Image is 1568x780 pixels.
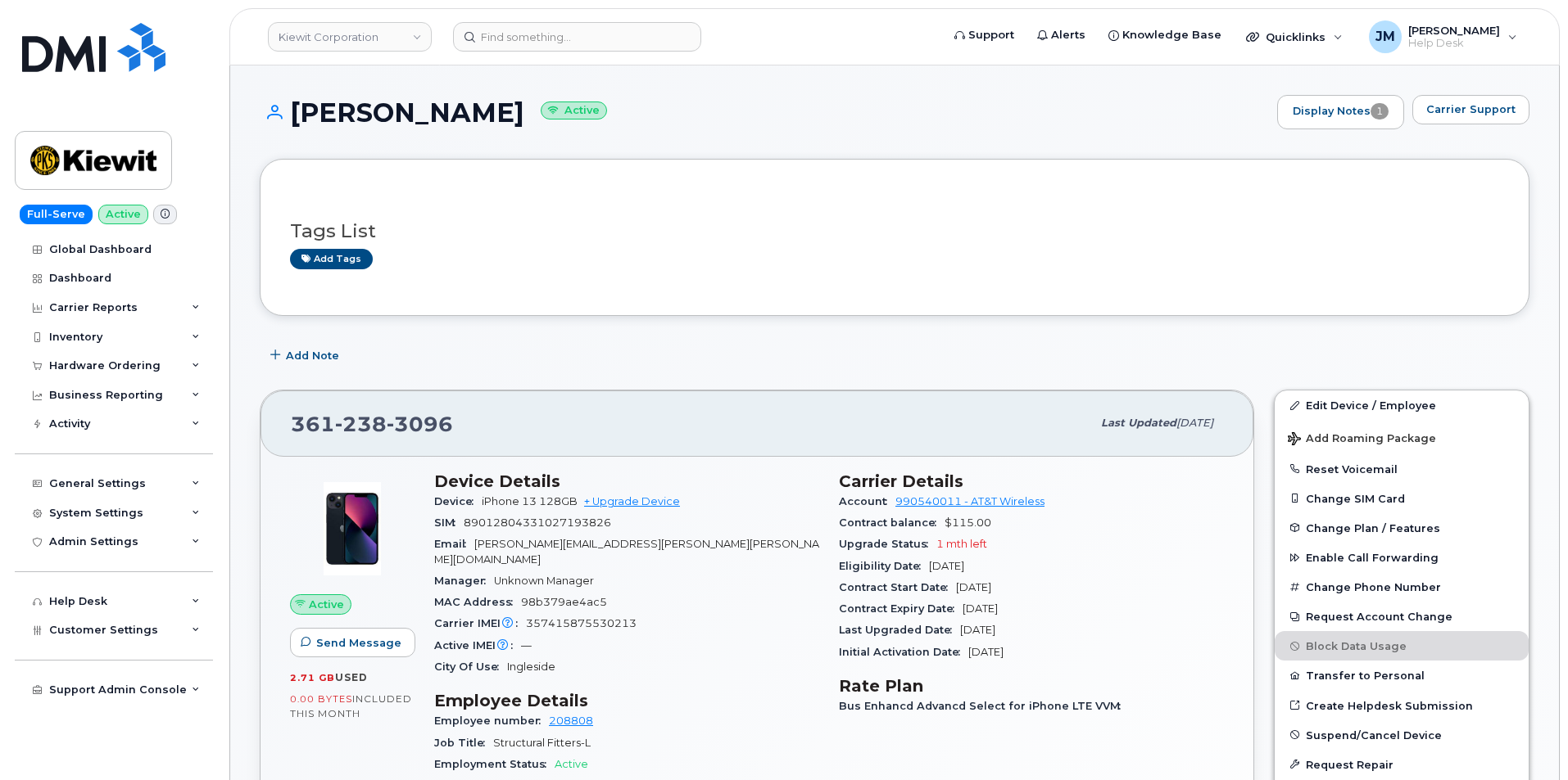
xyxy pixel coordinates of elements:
[434,471,819,491] h3: Device Details
[968,646,1004,658] span: [DATE]
[521,596,607,608] span: 98b379ae4ac5
[1275,484,1529,513] button: Change SIM Card
[839,581,956,593] span: Contract Start Date
[434,516,464,529] span: SIM
[1306,521,1440,534] span: Change Plan / Features
[291,412,453,436] span: 361
[1306,728,1442,741] span: Suspend/Cancel Device
[945,516,991,529] span: $115.00
[482,495,578,507] span: iPhone 13 128GB
[1101,417,1176,429] span: Last updated
[584,495,680,507] a: + Upgrade Device
[335,412,387,436] span: 238
[963,602,998,615] span: [DATE]
[549,715,593,727] a: 208808
[1497,709,1556,768] iframe: Messenger Launcher
[387,412,453,436] span: 3096
[1306,552,1439,564] span: Enable Call Forwarding
[434,737,493,749] span: Job Title
[464,516,611,529] span: 89012804331027193826
[1275,750,1529,779] button: Request Repair
[434,639,521,652] span: Active IMEI
[1275,691,1529,720] a: Create Helpdesk Submission
[541,101,607,120] small: Active
[507,661,555,673] span: Ingleside
[434,575,494,587] span: Manager
[1176,417,1213,429] span: [DATE]
[555,758,588,770] span: Active
[895,495,1045,507] a: 990540011 - AT&T Wireless
[434,661,507,673] span: City Of Use
[494,575,594,587] span: Unknown Manager
[260,98,1269,127] h1: [PERSON_NAME]
[1275,454,1529,484] button: Reset Voicemail
[1275,421,1529,454] button: Add Roaming Package
[839,700,1129,712] span: Bus Enhancd Advancd Select for iPhone LTE VVM
[434,715,549,727] span: Employee number
[839,646,968,658] span: Initial Activation Date
[839,676,1224,696] h3: Rate Plan
[839,624,960,636] span: Last Upgraded Date
[839,471,1224,491] h3: Carrier Details
[1426,101,1516,117] span: Carrier Support
[316,635,401,651] span: Send Message
[1275,572,1529,602] button: Change Phone Number
[1275,661,1529,690] button: Transfer to Personal
[434,495,482,507] span: Device
[493,737,591,749] span: Structural Fitters-L
[290,693,352,705] span: 0.00 Bytes
[434,538,819,565] span: [PERSON_NAME][EMAIL_ADDRESS][PERSON_NAME][PERSON_NAME][DOMAIN_NAME]
[434,617,526,629] span: Carrier IMEI
[839,516,945,529] span: Contract balance
[960,624,995,636] span: [DATE]
[1412,95,1529,124] button: Carrier Support
[290,628,415,657] button: Send Message
[1275,390,1529,420] a: Edit Device / Employee
[936,538,987,550] span: 1 mth left
[434,758,555,770] span: Employment Status
[1371,103,1389,119] span: 1
[434,596,521,608] span: MAC Address
[286,348,339,363] span: Add Note
[526,617,637,629] span: 357415875530213
[839,602,963,615] span: Contract Expiry Date
[303,480,401,578] img: image20231002-3703462-1ig824h.jpeg
[1288,432,1436,448] span: Add Roaming Package
[290,692,412,719] span: included this month
[839,495,895,507] span: Account
[434,691,819,710] h3: Employee Details
[290,672,335,683] span: 2.71 GB
[1275,602,1529,631] button: Request Account Change
[290,221,1499,241] h3: Tags List
[839,560,929,572] span: Eligibility Date
[1277,95,1404,129] a: Display Notes1
[521,639,532,652] span: —
[1275,631,1529,661] button: Block Data Usage
[260,340,353,370] button: Add Note
[309,597,344,612] span: Active
[1275,720,1529,750] button: Suspend/Cancel Device
[434,538,474,550] span: Email
[335,671,368,683] span: used
[1275,543,1529,572] button: Enable Call Forwarding
[290,249,373,269] a: Add tags
[1275,513,1529,543] button: Change Plan / Features
[839,538,936,550] span: Upgrade Status
[929,560,964,572] span: [DATE]
[956,581,991,593] span: [DATE]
